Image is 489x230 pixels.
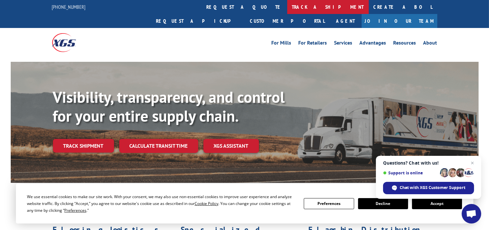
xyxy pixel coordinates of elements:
a: Customer Portal [245,14,330,28]
a: Request a pickup [151,14,245,28]
span: Close chat [469,159,476,167]
a: [PHONE_NUMBER] [52,4,86,10]
div: Cookie Consent Prompt [16,183,473,223]
a: XGS ASSISTANT [203,139,259,153]
a: About [423,40,437,47]
a: Track shipment [53,139,114,153]
span: Cookie Policy [195,201,218,206]
a: Advantages [360,40,386,47]
a: Resources [393,40,416,47]
b: Visibility, transparency, and control for your entire supply chain. [53,87,285,126]
a: Agent [330,14,362,28]
button: Accept [412,198,462,209]
button: Decline [358,198,408,209]
span: Support is online [383,170,438,175]
div: Chat with XGS Customer Support [383,182,474,194]
a: Services [334,40,353,47]
a: For Retailers [299,40,327,47]
div: Open chat [462,204,481,223]
span: Questions? Chat with us! [383,160,474,166]
a: For Mills [272,40,291,47]
button: Preferences [304,198,354,209]
div: We use essential cookies to make our site work. With your consent, we may also use non-essential ... [27,193,296,214]
a: Calculate transit time [119,139,198,153]
span: Chat with XGS Customer Support [400,185,466,191]
a: Join Our Team [362,14,437,28]
span: Preferences [64,208,86,213]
